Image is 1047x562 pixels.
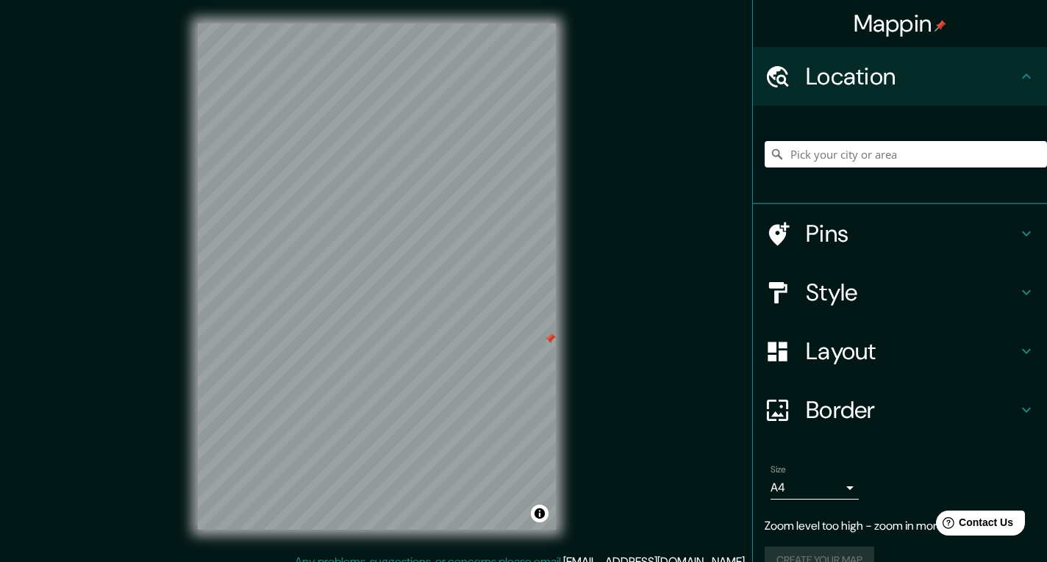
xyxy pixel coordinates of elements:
h4: Pins [806,219,1018,248]
h4: Style [806,278,1018,307]
iframe: Help widget launcher [916,505,1031,546]
img: pin-icon.png [935,20,946,32]
div: Location [753,47,1047,106]
h4: Mappin [854,9,947,38]
div: Border [753,381,1047,439]
h4: Location [806,62,1018,91]
input: Pick your city or area [765,141,1047,167]
div: Layout [753,322,1047,381]
h4: Layout [806,336,1018,366]
button: Toggle attribution [531,505,548,522]
div: Pins [753,204,1047,263]
div: Style [753,263,1047,322]
h4: Border [806,395,1018,425]
div: A4 [771,476,859,500]
label: Size [771,464,786,476]
p: Zoom level too high - zoom in more [765,517,1035,535]
canvas: Map [198,24,556,530]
